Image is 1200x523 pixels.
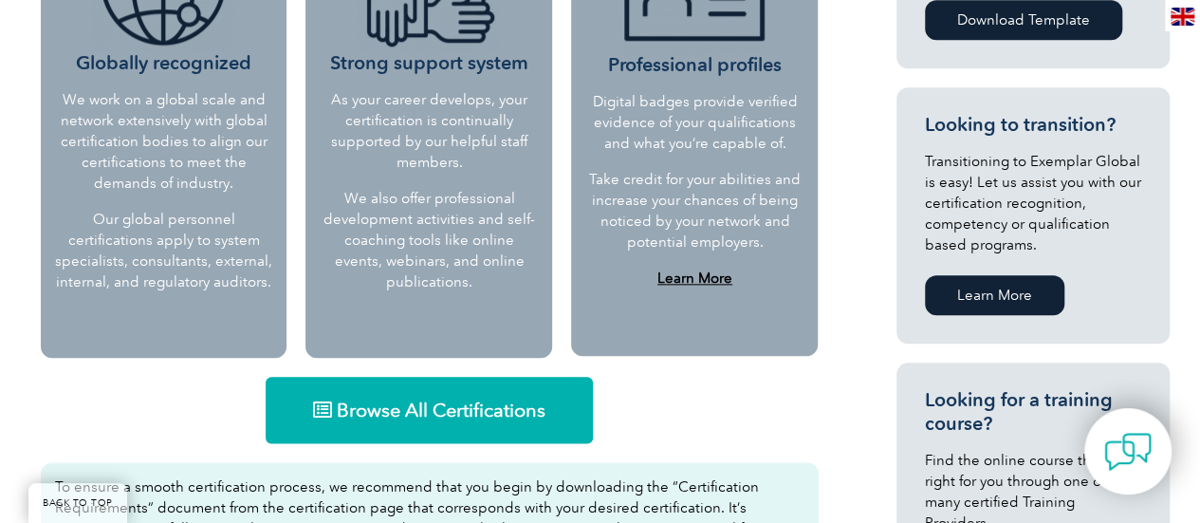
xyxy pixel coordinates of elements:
a: Learn More [925,275,1064,315]
img: contact-chat.png [1104,428,1152,476]
p: Transitioning to Exemplar Global is easy! Let us assist you with our certification recognition, c... [925,151,1141,255]
a: Browse All Certifications [266,377,593,443]
span: Browse All Certifications [337,401,545,420]
p: We work on a global scale and network extensively with global certification bodies to align our c... [55,89,273,194]
p: Digital badges provide verified evidence of your qualifications and what you’re capable of. [587,91,802,154]
img: en [1171,8,1194,26]
p: As your career develops, your certification is continually supported by our helpful staff members. [320,89,538,173]
p: We also offer professional development activities and self-coaching tools like online events, web... [320,188,538,292]
p: Our global personnel certifications apply to system specialists, consultants, external, internal,... [55,209,273,292]
h3: Looking to transition? [925,113,1141,137]
a: Learn More [657,270,732,287]
a: BACK TO TOP [28,483,127,523]
h3: Looking for a training course? [925,388,1141,436]
p: Take credit for your abilities and increase your chances of being noticed by your network and pot... [587,169,802,252]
